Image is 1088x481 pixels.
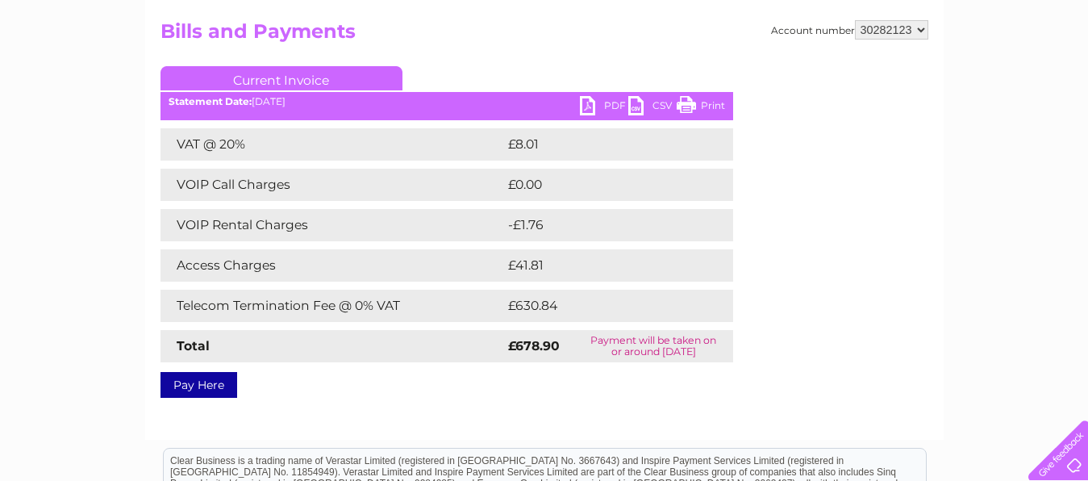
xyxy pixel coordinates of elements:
[504,209,698,241] td: -£1.76
[164,9,926,78] div: Clear Business is a trading name of Verastar Limited (registered in [GEOGRAPHIC_DATA] No. 3667643...
[844,69,880,81] a: Energy
[504,169,696,201] td: £0.00
[508,338,560,353] strong: £678.90
[160,128,504,161] td: VAT @ 20%
[160,290,504,322] td: Telecom Termination Fee @ 0% VAT
[890,69,938,81] a: Telecoms
[804,69,835,81] a: Water
[504,249,698,282] td: £41.81
[160,209,504,241] td: VOIP Rental Charges
[160,169,504,201] td: VOIP Call Charges
[580,96,628,119] a: PDF
[1035,69,1073,81] a: Log out
[160,20,928,51] h2: Bills and Payments
[169,95,252,107] b: Statement Date:
[177,338,210,353] strong: Total
[948,69,971,81] a: Blog
[784,8,895,28] a: 0333 014 3131
[160,249,504,282] td: Access Charges
[677,96,725,119] a: Print
[981,69,1020,81] a: Contact
[160,372,237,398] a: Pay Here
[160,66,402,90] a: Current Invoice
[574,330,732,362] td: Payment will be taken on or around [DATE]
[504,128,694,161] td: £8.01
[504,290,705,322] td: £630.84
[160,96,733,107] div: [DATE]
[771,20,928,40] div: Account number
[628,96,677,119] a: CSV
[38,42,120,91] img: logo.png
